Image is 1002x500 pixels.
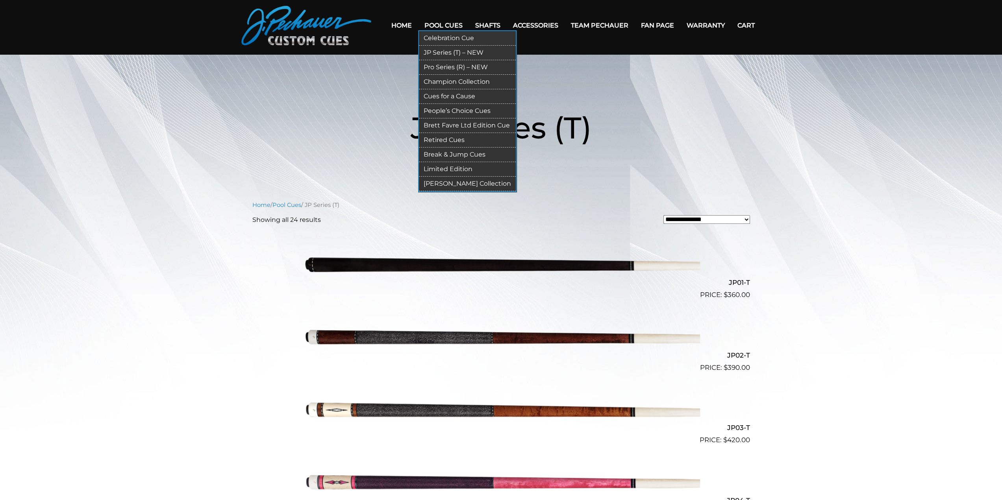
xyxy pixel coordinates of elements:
a: Retired Cues [419,133,516,148]
a: Brett Favre Ltd Edition Cue [419,118,516,133]
bdi: 390.00 [724,363,750,371]
h2: JP02-T [252,348,750,362]
select: Shop order [663,215,750,224]
h2: JP01-T [252,275,750,290]
a: Celebration Cue [419,31,516,46]
a: JP02-T $390.00 [252,303,750,373]
a: Fan Page [635,15,680,35]
span: $ [724,363,728,371]
nav: Breadcrumb [252,201,750,209]
a: Limited Edition [419,162,516,177]
span: $ [724,291,728,299]
a: Home [385,15,418,35]
a: Team Pechauer [565,15,635,35]
a: Shafts [469,15,507,35]
a: Pool Cues [272,201,301,208]
a: Accessories [507,15,565,35]
a: Cues for a Cause [419,89,516,104]
a: JP Series (T) – NEW [419,46,516,60]
a: Cart [731,15,761,35]
img: JP03-T [302,376,700,442]
img: JP01-T [302,231,700,297]
a: JP01-T $360.00 [252,231,750,300]
a: People’s Choice Cues [419,104,516,118]
h2: JP03-T [252,421,750,435]
a: Pool Cues [418,15,469,35]
a: Champion Collection [419,75,516,89]
a: [PERSON_NAME] Collection [419,177,516,191]
a: JP03-T $420.00 [252,376,750,445]
a: Warranty [680,15,731,35]
bdi: 420.00 [723,436,750,444]
span: JP Series (T) [411,109,592,146]
bdi: 360.00 [724,291,750,299]
a: Break & Jump Cues [419,148,516,162]
span: $ [723,436,727,444]
a: Home [252,201,270,208]
img: JP02-T [302,303,700,369]
p: Showing all 24 results [252,215,321,225]
img: Pechauer Custom Cues [241,6,371,45]
a: Pro Series (R) – NEW [419,60,516,75]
